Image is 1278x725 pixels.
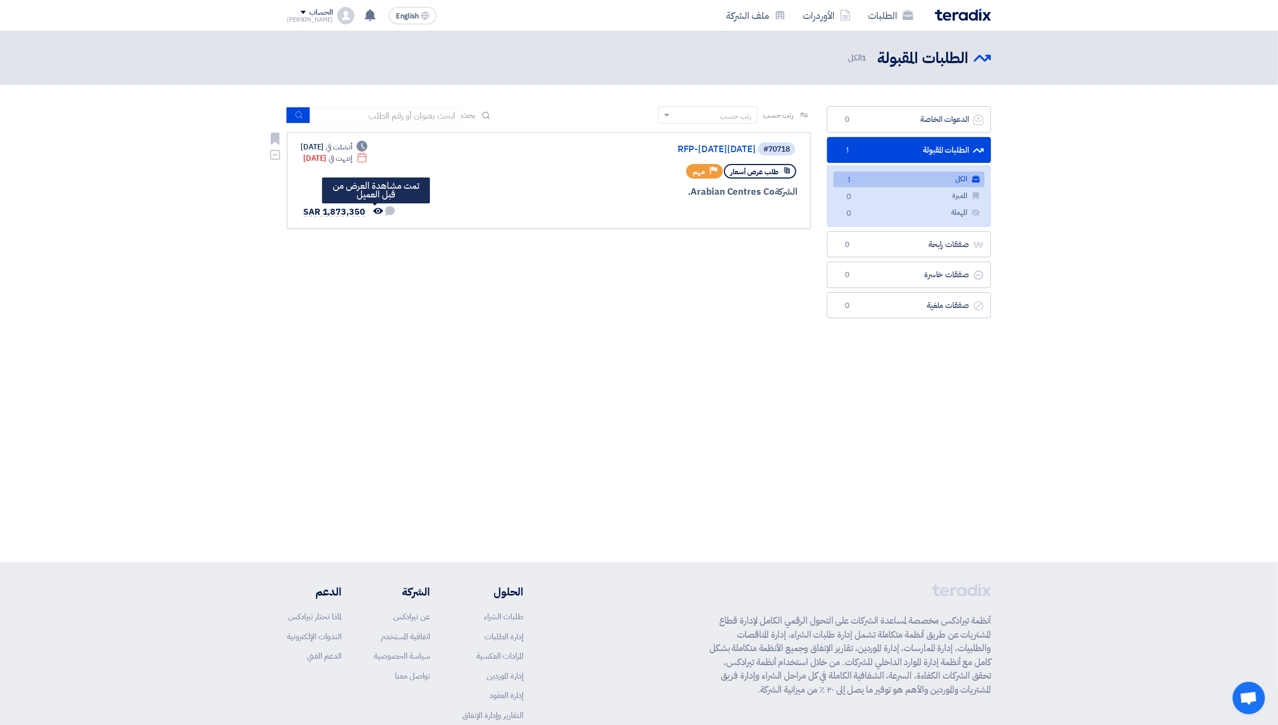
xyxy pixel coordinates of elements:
button: English [389,7,436,24]
span: الكل [848,52,869,64]
a: الطلبات [859,3,922,28]
a: إدارة الطلبات [484,631,523,642]
a: سياسة الخصوصية [374,650,430,662]
span: SAR 1,873,350 [303,206,365,218]
a: صفقات ملغية0 [827,292,991,319]
a: تواصل معنا [395,670,430,682]
a: إدارة العقود [489,689,523,701]
span: مهم [693,167,705,177]
span: 0 [840,270,853,281]
div: الحساب [309,8,332,17]
span: بحث [461,110,475,121]
div: رتب حسب [720,111,751,122]
a: طلبات الشراء [484,611,523,623]
span: الشركة [775,185,798,199]
div: [DATE] [303,153,367,164]
span: 1 [842,175,855,186]
span: 0 [840,300,853,311]
a: ملف الشركة [717,3,794,28]
div: تمت مشاهدة العرض من قبل العميل [326,182,426,199]
a: RFP-[DATE][DATE] [540,145,756,154]
a: التقارير وإدارة الإنفاق [462,709,523,721]
span: إنتهت في [329,153,352,164]
div: #70718 [763,146,790,153]
a: إدارة الموردين [487,670,523,682]
a: المميزة [833,188,985,204]
p: أنظمة تيرادكس مخصصة لمساعدة الشركات على التحول الرقمي الكامل لإدارة قطاع المشتريات عن طريق أنظمة ... [709,614,991,696]
img: Teradix logo [935,9,991,21]
span: 1 [840,145,853,156]
a: الكل [833,172,985,187]
a: الندوات الإلكترونية [287,631,341,642]
span: 0 [840,240,853,250]
span: طلب عرض أسعار [730,167,778,177]
span: 0 [842,191,855,203]
li: الشركة [374,584,430,600]
a: لماذا تختار تيرادكس [288,611,341,623]
a: Open chat [1233,682,1265,714]
span: 0 [840,114,853,125]
input: ابحث بعنوان أو رقم الطلب [310,107,461,124]
a: صفقات رابحة0 [827,231,991,258]
div: [DATE] [300,141,367,153]
a: المهملة [833,205,985,221]
a: عن تيرادكس [393,611,430,623]
a: الدعوات الخاصة0 [827,106,991,133]
img: profile_test.png [337,7,354,24]
a: المزادات العكسية [476,650,523,662]
div: Arabian Centres Co. [538,185,797,199]
span: 1 [862,52,866,64]
a: صفقات خاسرة0 [827,262,991,288]
li: الحلول [462,584,523,600]
h2: الطلبات المقبولة [877,48,968,69]
span: English [396,12,419,20]
div: [PERSON_NAME] [287,17,333,23]
span: رتب حسب [763,110,794,121]
span: أنشئت في [326,141,352,153]
a: الطلبات المقبولة1 [827,137,991,163]
a: اتفاقية المستخدم [381,631,430,642]
span: 0 [842,208,855,220]
a: الدعم الفني [307,650,341,662]
li: الدعم [287,584,341,600]
a: الأوردرات [794,3,859,28]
